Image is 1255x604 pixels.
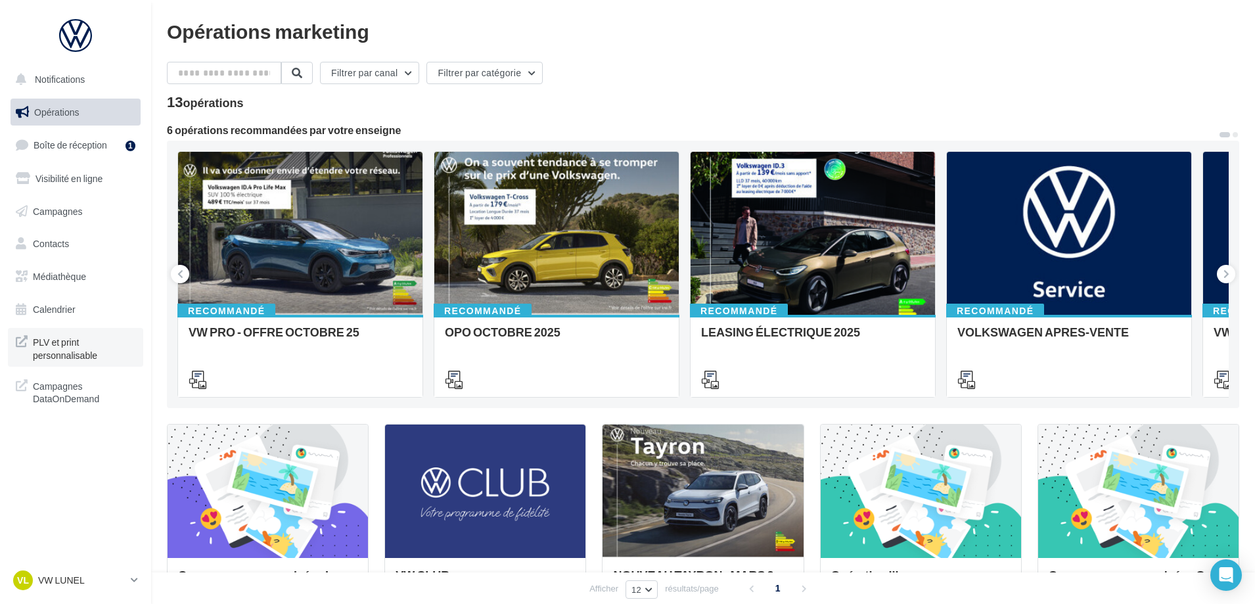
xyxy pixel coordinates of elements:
span: Calendrier [33,304,76,315]
div: 13 [167,95,244,109]
a: Calendrier [8,296,143,323]
span: VL [17,574,29,587]
a: Campagnes DataOnDemand [8,372,143,411]
a: Contacts [8,230,143,258]
span: Contacts [33,238,69,249]
p: VW LUNEL [38,574,126,587]
div: Opération libre [831,569,1011,595]
a: Boîte de réception1 [8,131,143,159]
div: Recommandé [434,304,532,318]
div: Campagnes sponsorisées OPO [1049,569,1228,595]
span: Campagnes DataOnDemand [33,377,135,406]
span: Visibilité en ligne [35,173,103,184]
div: 1 [126,141,135,151]
a: Campagnes [8,198,143,225]
span: 1 [767,578,788,599]
div: Recommandé [946,304,1044,318]
div: Recommandé [690,304,788,318]
a: Visibilité en ligne [8,165,143,193]
button: Notifications [8,66,138,93]
div: VOLKSWAGEN APRES-VENTE [957,325,1181,352]
div: Recommandé [177,304,275,318]
button: Filtrer par canal [320,62,419,84]
div: Open Intercom Messenger [1210,559,1242,591]
div: 6 opérations recommandées par votre enseigne [167,125,1218,135]
span: 12 [631,584,641,595]
a: Opérations [8,99,143,126]
span: Opérations [34,106,79,118]
span: Médiathèque [33,271,86,282]
button: Filtrer par catégorie [426,62,543,84]
a: Médiathèque [8,263,143,290]
span: PLV et print personnalisable [33,333,135,361]
div: LEASING ÉLECTRIQUE 2025 [701,325,924,352]
span: Campagnes [33,205,83,216]
span: Afficher [589,582,618,595]
a: PLV et print personnalisable [8,328,143,367]
div: Campagnes sponsorisées Les Instants VW Octobre [178,569,357,595]
button: 12 [626,580,658,599]
div: NOUVEAU TAYRON - MARS 2025 [613,569,792,595]
div: OPO OCTOBRE 2025 [445,325,668,352]
div: VW PRO - OFFRE OCTOBRE 25 [189,325,412,352]
div: opérations [183,97,243,108]
div: Opérations marketing [167,21,1239,41]
span: résultats/page [665,582,719,595]
span: Notifications [35,74,85,85]
span: Boîte de réception [34,139,107,151]
a: VL VW LUNEL [11,568,141,593]
div: VW CLUB [396,569,575,595]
